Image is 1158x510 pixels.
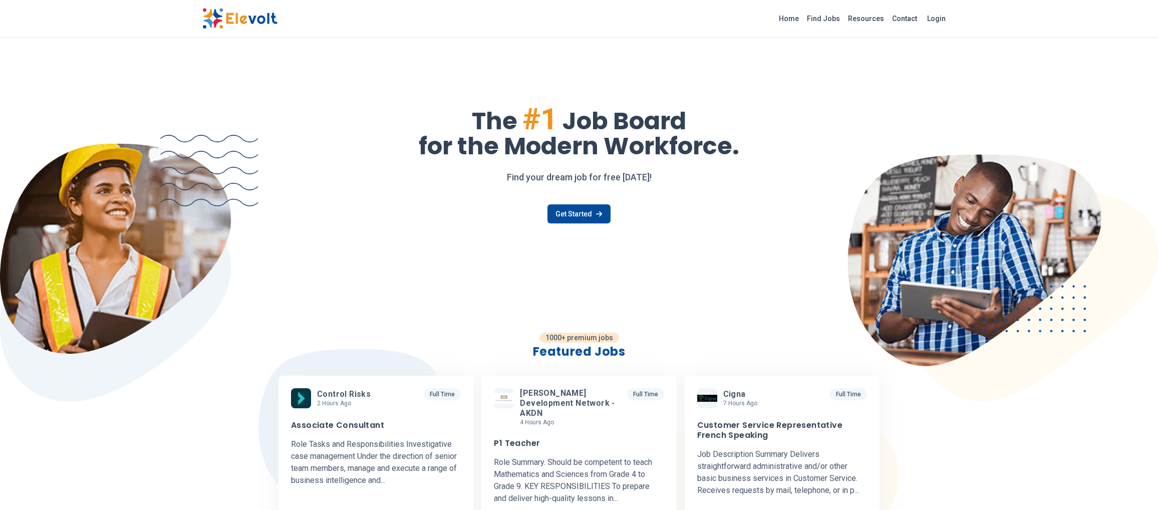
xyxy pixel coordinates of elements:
h3: Associate Consultant [291,420,384,430]
a: Home [775,11,803,27]
p: 7 hours ago [723,399,757,407]
p: Role Tasks and Responsibilities Investigative case management Under the direction of senior team ... [291,438,461,486]
p: Role Summary. Should be competent to teach Mathematics and Sciences from Grade 4 to Grade 9. KEY ... [494,456,664,504]
a: Get Started [547,204,610,223]
h3: Customer Service Representative French Speaking [697,420,867,440]
p: Job Description Summary Delivers straightforward administrative and/or other basic business servi... [697,448,867,496]
p: 4 hours ago [520,418,623,426]
a: Resources [844,11,888,27]
span: [PERSON_NAME] Development Network - AKDN [520,388,619,418]
p: Find your dream job for free [DATE]! [202,170,956,184]
a: Contact [888,11,921,27]
img: Elevolt [202,8,277,29]
a: Login [921,9,952,29]
span: #1 [522,101,557,137]
p: 2 hours ago [317,399,375,407]
a: Find Jobs [803,11,844,27]
h1: The Job Board for the Modern Workforce. [202,104,956,158]
h3: P1 Teacher [494,438,540,448]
